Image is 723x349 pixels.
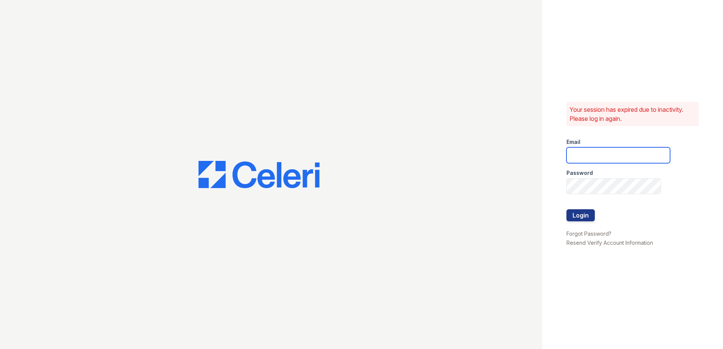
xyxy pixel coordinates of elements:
button: Login [566,209,595,221]
a: Forgot Password? [566,230,611,237]
p: Your session has expired due to inactivity. Please log in again. [569,105,696,123]
img: CE_Logo_Blue-a8612792a0a2168367f1c8372b55b34899dd931a85d93a1a3d3e32e68fde9ad4.png [199,161,320,188]
label: Password [566,169,593,177]
a: Resend Verify Account Information [566,239,653,246]
label: Email [566,138,580,146]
